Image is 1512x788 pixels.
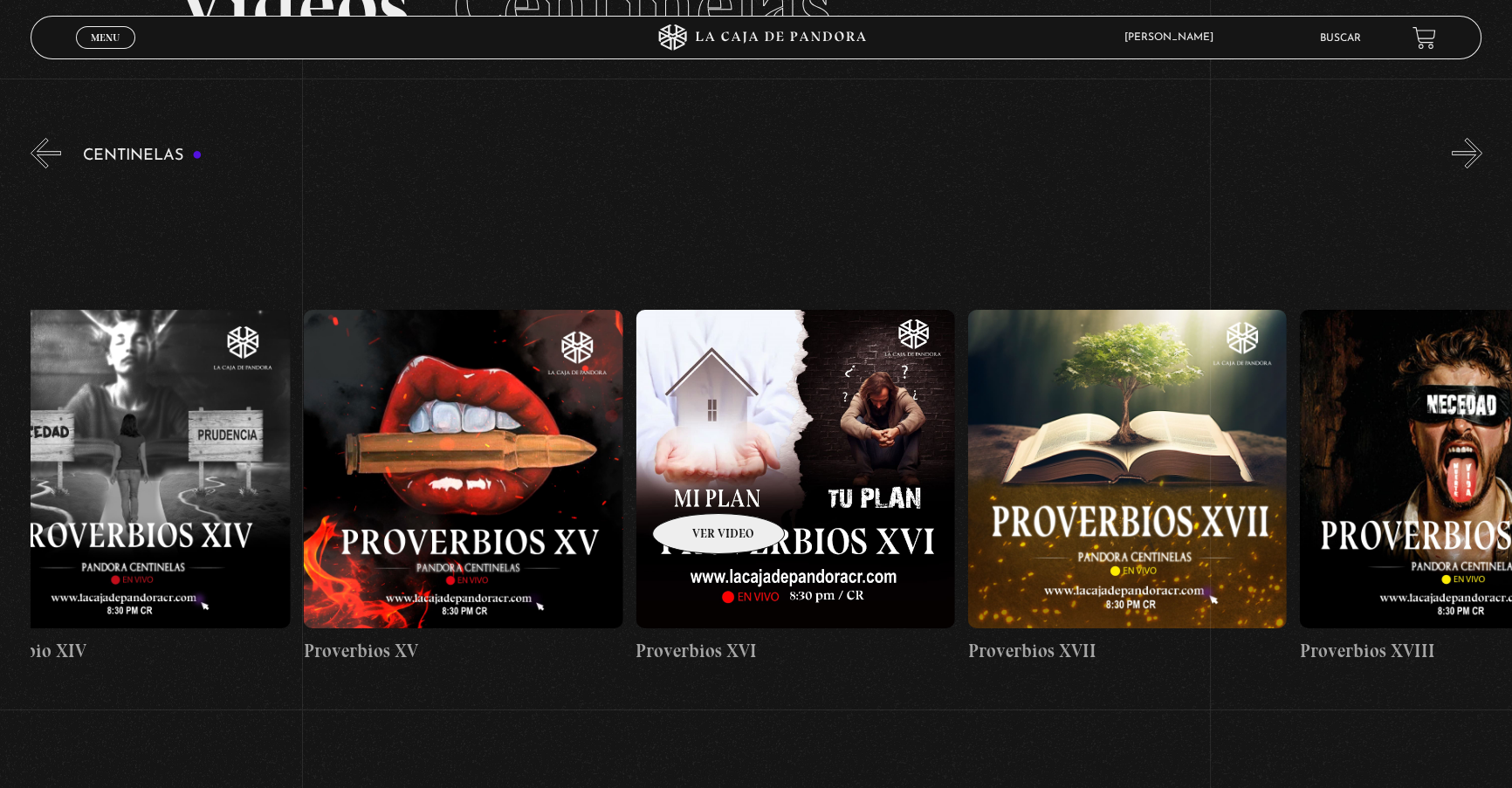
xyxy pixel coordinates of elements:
[636,637,955,665] h4: Proverbios XVI
[968,637,1287,665] h4: Proverbios XVII
[304,637,622,665] h4: Proverbios XV
[1452,138,1482,168] button: Next
[1319,33,1360,44] a: Buscar
[1116,32,1231,43] span: [PERSON_NAME]
[85,47,126,59] span: Cerrar
[1412,26,1436,50] a: View your shopping cart
[91,32,120,43] span: Menu
[83,147,203,164] h3: Centinelas
[31,138,61,168] button: Previous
